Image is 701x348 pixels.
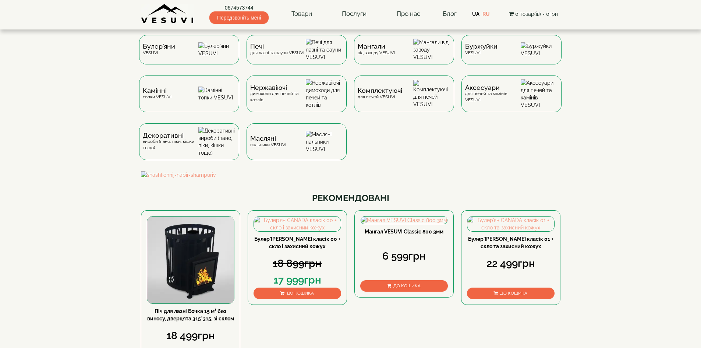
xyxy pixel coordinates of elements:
div: топки VESUVI [143,88,171,100]
span: Нержавіючі [250,85,306,91]
a: Аксесуаридля печей та камінів VESUVI Аксесуари для печей та камінів VESUVI [458,75,565,123]
span: Аксесуари [465,85,521,91]
a: Каміннітопки VESUVI Камінні топки VESUVI [135,75,243,123]
a: Піч для лазні Бочка 15 м³ без виносу, дверцята 315*315, зі склом [147,308,234,321]
img: Нержавіючі димоходи для печей та котлів [306,79,343,109]
div: 18 499грн [147,328,234,343]
button: До кошика [467,288,555,299]
img: Мангал VESUVI Classic 800 3мм [361,217,447,224]
a: Булер'[PERSON_NAME] класік 00 + скло і захисний кожух [254,236,340,249]
a: Печідля лазні та сауни VESUVI Печі для лазні та сауни VESUVI [243,35,350,75]
img: Печі для лазні та сауни VESUVI [306,39,343,61]
div: для печей VESUVI [358,88,402,100]
div: VESUVI [143,43,175,56]
a: Нержавіючідимоходи для печей та котлів Нержавіючі димоходи для печей та котлів [243,75,350,123]
span: 0 товар(ів) - 0грн [515,11,558,17]
div: від заводу VESUVI [358,43,395,56]
img: Завод VESUVI [141,4,194,24]
div: димоходи для печей та котлів [250,85,306,103]
a: Булер'[PERSON_NAME] класік 01 + скло та захисний кожух [468,236,553,249]
img: Булер'ян CANADA класік 00 + скло і захисний кожух [254,217,341,231]
span: Декоративні [143,133,198,138]
span: Масляні [250,136,286,141]
span: Комплектуючі [358,88,402,94]
div: 18 899грн [254,256,341,271]
div: для печей та камінів VESUVI [465,85,521,103]
img: Масляні пальники VESUVI [306,131,343,153]
div: для лазні та сауни VESUVI [250,43,304,56]
a: Мангал VESUVI Classic 800 3мм [365,229,443,235]
img: Буржуйки VESUVI [521,42,558,57]
div: 17 999грн [254,273,341,288]
a: Про нас [389,6,428,22]
span: До кошика [393,283,421,288]
span: До кошика [287,291,314,296]
a: Масляніпальники VESUVI Масляні пальники VESUVI [243,123,350,171]
a: 0674573744 [209,4,269,11]
a: Блог [443,10,457,17]
a: RU [482,11,490,17]
img: shashlichnij-nabir-shampuriv [141,171,560,179]
img: Декоративні вироби (пано, піки, кішки тощо) [198,127,236,157]
button: До кошика [254,288,341,299]
span: Мангали [358,43,395,49]
div: 6 599грн [360,249,448,264]
img: Комплектуючі для печей VESUVI [413,80,450,108]
img: Булер'ян CANADA класік 01 + скло та захисний кожух [467,217,554,231]
span: Передзвоніть мені [209,11,269,24]
span: До кошика [500,291,527,296]
img: Булер'яни VESUVI [198,42,236,57]
span: Камінні [143,88,171,94]
div: 22 499грн [467,256,555,271]
a: Декоративнівироби (пано, піки, кішки тощо) Декоративні вироби (пано, піки, кішки тощо) [135,123,243,171]
a: UA [472,11,479,17]
div: VESUVI [465,43,498,56]
a: Комплектуючідля печей VESUVI Комплектуючі для печей VESUVI [350,75,458,123]
img: Мангали від заводу VESUVI [413,39,450,61]
a: Булер'яниVESUVI Булер'яни VESUVI [135,35,243,75]
img: Піч для лазні Бочка 15 м³ без виносу, дверцята 315*315, зі склом [147,217,234,303]
div: пальники VESUVI [250,136,286,148]
img: Аксесуари для печей та камінів VESUVI [521,79,558,109]
button: До кошика [360,280,448,292]
button: 0 товар(ів) - 0грн [507,10,560,18]
a: Товари [284,6,319,22]
img: Камінні топки VESUVI [198,87,236,101]
span: Булер'яни [143,43,175,49]
div: вироби (пано, піки, кішки тощо) [143,133,198,151]
a: Мангаливід заводу VESUVI Мангали від заводу VESUVI [350,35,458,75]
span: Буржуйки [465,43,498,49]
a: БуржуйкиVESUVI Буржуйки VESUVI [458,35,565,75]
span: Печі [250,43,304,49]
a: Послуги [334,6,374,22]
